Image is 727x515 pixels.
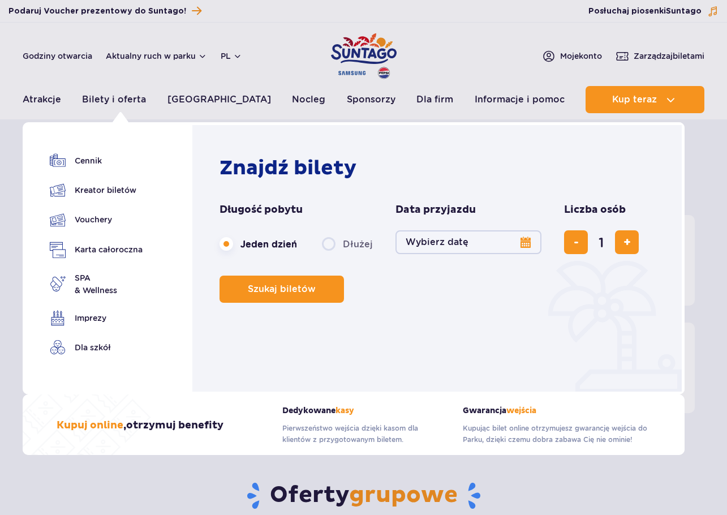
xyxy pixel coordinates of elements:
[50,212,143,228] a: Vouchery
[542,49,602,63] a: Mojekonto
[586,86,704,113] button: Kup teraz
[23,86,61,113] a: Atrakcje
[106,51,207,61] button: Aktualny ruch w parku
[615,230,639,254] button: dodaj bilet
[220,232,297,256] label: Jeden dzień
[322,232,373,256] label: Dłużej
[220,203,303,217] span: Długość pobytu
[220,203,660,303] form: Planowanie wizyty w Park of Poland
[282,423,446,445] p: Pierwszeństwo wejścia dzięki kasom dla klientów z przygotowanym biletem.
[57,419,123,432] span: Kupuj online
[335,406,354,415] span: kasy
[57,419,223,432] h3: , otrzymuj benefity
[167,86,271,113] a: [GEOGRAPHIC_DATA]
[220,276,344,303] button: Szukaj biletów
[221,50,242,62] button: pl
[23,50,92,62] a: Godziny otwarcia
[50,272,143,297] a: SPA& Wellness
[560,50,602,62] span: Moje konto
[634,50,704,62] span: Zarządzaj biletami
[82,86,146,113] a: Bilety i oferta
[347,86,395,113] a: Sponsorzy
[248,284,316,294] span: Szukaj biletów
[612,95,657,105] span: Kup teraz
[50,340,143,355] a: Dla szkół
[506,406,536,415] span: wejścia
[395,203,476,217] span: Data przyjazdu
[588,229,615,256] input: liczba biletów
[475,86,565,113] a: Informacje i pomoc
[50,182,143,198] a: Kreator biletów
[564,203,626,217] span: Liczba osób
[292,86,325,113] a: Nocleg
[282,406,446,415] strong: Dedykowane
[50,310,143,326] a: Imprezy
[564,230,588,254] button: usuń bilet
[50,242,143,258] a: Karta całoroczna
[395,230,541,254] button: Wybierz datę
[50,153,143,169] a: Cennik
[220,156,660,181] h2: Znajdź bilety
[416,86,453,113] a: Dla firm
[75,272,117,297] span: SPA & Wellness
[463,423,651,445] p: Kupując bilet online otrzymujesz gwarancję wejścia do Parku, dzięki czemu dobra zabawa Cię nie om...
[616,49,704,63] a: Zarządzajbiletami
[463,406,651,415] strong: Gwarancja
